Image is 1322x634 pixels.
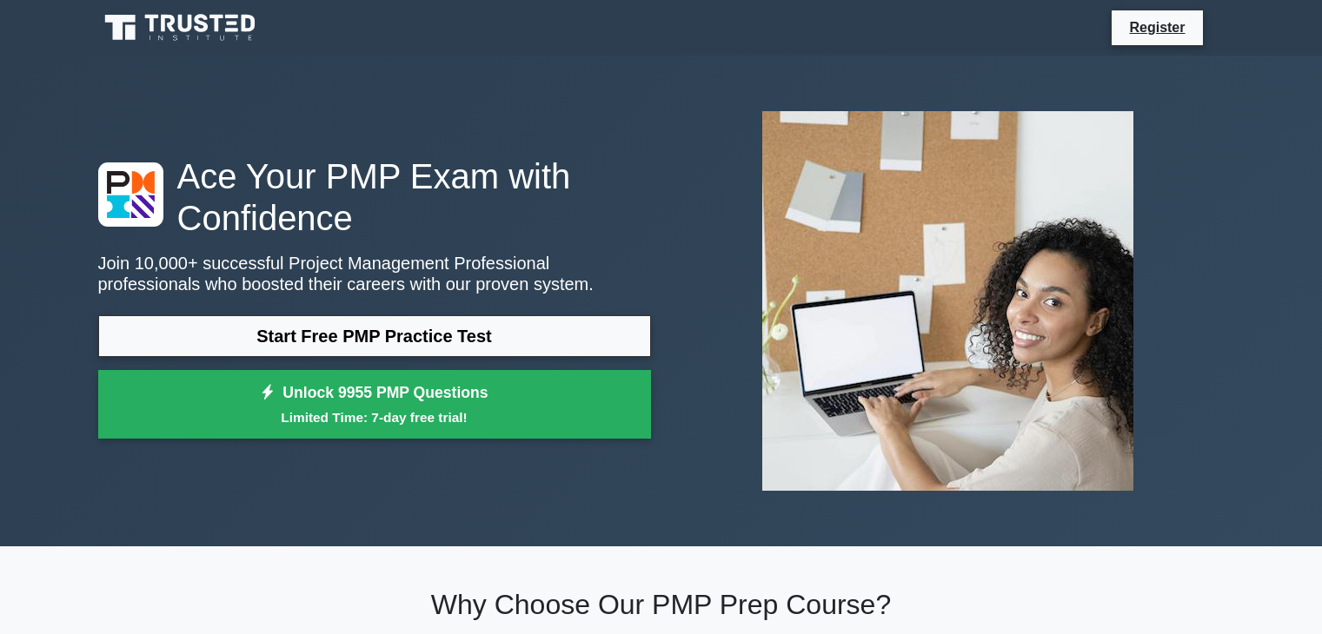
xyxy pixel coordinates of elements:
[98,253,651,294] p: Join 10,000+ successful Project Management Professional professionals who boosted their careers w...
[98,588,1225,621] h2: Why Choose Our PMP Prep Course?
[98,155,651,239] h1: Ace Your PMP Exam with Confidence
[98,315,651,357] a: Start Free PMP Practice Test
[1119,17,1195,38] a: Register
[98,370,651,439] a: Unlock 9955 PMP QuestionsLimited Time: 7-day free trial!
[120,407,629,427] small: Limited Time: 7-day free trial!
